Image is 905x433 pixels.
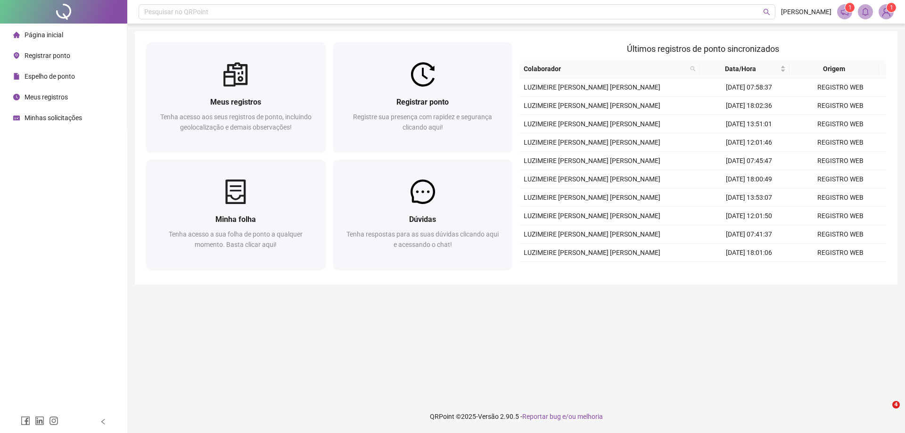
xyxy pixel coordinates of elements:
span: Data/Hora [703,64,778,74]
td: [DATE] 18:00:49 [703,170,795,188]
td: REGISTRO WEB [795,170,886,188]
span: schedule [13,114,20,121]
td: [DATE] 12:01:50 [703,207,795,225]
span: environment [13,52,20,59]
span: 1 [890,4,893,11]
span: LUZIMEIRE [PERSON_NAME] [PERSON_NAME] [524,194,660,201]
span: Versão [478,413,499,420]
a: Meus registrosTenha acesso aos seus registros de ponto, incluindo geolocalização e demais observa... [146,42,326,152]
span: left [100,418,107,425]
span: Registrar ponto [25,52,70,59]
span: home [13,32,20,38]
span: Reportar bug e/ou melhoria [522,413,603,420]
td: REGISTRO WEB [795,115,886,133]
img: 63900 [879,5,893,19]
span: Minhas solicitações [25,114,82,122]
th: Data/Hora [699,60,790,78]
span: LUZIMEIRE [PERSON_NAME] [PERSON_NAME] [524,175,660,183]
td: [DATE] 07:45:47 [703,152,795,170]
td: REGISTRO WEB [795,97,886,115]
a: Registrar pontoRegistre sua presença com rapidez e segurança clicando aqui! [333,42,513,152]
td: REGISTRO WEB [795,188,886,207]
td: [DATE] 14:03:16 [703,262,795,280]
td: [DATE] 13:53:07 [703,188,795,207]
td: [DATE] 07:41:37 [703,225,795,244]
span: search [688,62,698,76]
span: Tenha acesso aos seus registros de ponto, incluindo geolocalização e demais observações! [160,113,312,131]
span: Página inicial [25,31,63,39]
td: [DATE] 07:58:37 [703,78,795,97]
span: facebook [21,416,30,425]
td: [DATE] 18:02:36 [703,97,795,115]
span: 1 [848,4,852,11]
span: notification [840,8,849,16]
td: [DATE] 12:01:46 [703,133,795,152]
span: 4 [892,401,900,408]
span: LUZIMEIRE [PERSON_NAME] [PERSON_NAME] [524,102,660,109]
td: REGISTRO WEB [795,133,886,152]
span: LUZIMEIRE [PERSON_NAME] [PERSON_NAME] [524,120,660,128]
sup: 1 [845,3,855,12]
td: [DATE] 18:01:06 [703,244,795,262]
span: clock-circle [13,94,20,100]
span: LUZIMEIRE [PERSON_NAME] [PERSON_NAME] [524,157,660,164]
span: LUZIMEIRE [PERSON_NAME] [PERSON_NAME] [524,83,660,91]
td: REGISTRO WEB [795,152,886,170]
sup: Atualize o seu contato no menu Meus Dados [887,3,896,12]
a: Minha folhaTenha acesso a sua folha de ponto a qualquer momento. Basta clicar aqui! [146,160,326,270]
td: REGISTRO WEB [795,207,886,225]
footer: QRPoint © 2025 - 2.90.5 - [127,400,905,433]
span: instagram [49,416,58,425]
span: search [690,66,696,72]
span: file [13,73,20,80]
iframe: Intercom live chat [873,401,896,424]
span: bell [861,8,870,16]
td: REGISTRO WEB [795,262,886,280]
span: LUZIMEIRE [PERSON_NAME] [PERSON_NAME] [524,139,660,146]
span: Tenha respostas para as suas dúvidas clicando aqui e acessando o chat! [346,230,499,248]
span: Últimos registros de ponto sincronizados [627,44,779,54]
td: REGISTRO WEB [795,244,886,262]
th: Origem [790,60,880,78]
span: Tenha acesso a sua folha de ponto a qualquer momento. Basta clicar aqui! [169,230,303,248]
td: [DATE] 13:51:01 [703,115,795,133]
span: LUZIMEIRE [PERSON_NAME] [PERSON_NAME] [524,249,660,256]
span: Minha folha [215,215,256,224]
span: [PERSON_NAME] [781,7,831,17]
span: Dúvidas [409,215,436,224]
td: REGISTRO WEB [795,78,886,97]
span: Meus registros [210,98,261,106]
span: linkedin [35,416,44,425]
span: LUZIMEIRE [PERSON_NAME] [PERSON_NAME] [524,230,660,238]
a: DúvidasTenha respostas para as suas dúvidas clicando aqui e acessando o chat! [333,160,513,270]
td: REGISTRO WEB [795,225,886,244]
span: Meus registros [25,93,68,101]
span: Colaborador [524,64,686,74]
span: Registrar ponto [396,98,449,106]
span: LUZIMEIRE [PERSON_NAME] [PERSON_NAME] [524,212,660,220]
span: search [763,8,770,16]
span: Espelho de ponto [25,73,75,80]
span: Registre sua presença com rapidez e segurança clicando aqui! [353,113,492,131]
